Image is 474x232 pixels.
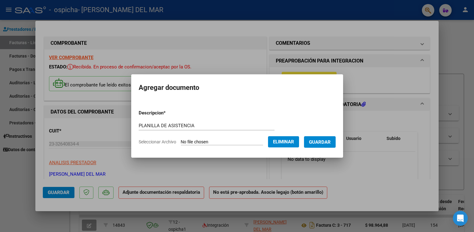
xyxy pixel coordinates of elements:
[139,139,176,144] span: Seleccionar Archivo
[309,139,331,145] span: Guardar
[139,82,336,94] h2: Agregar documento
[273,139,294,145] span: Eliminar
[268,136,299,147] button: Eliminar
[453,211,468,226] div: Open Intercom Messenger
[304,136,336,148] button: Guardar
[139,109,198,117] p: Descripcion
